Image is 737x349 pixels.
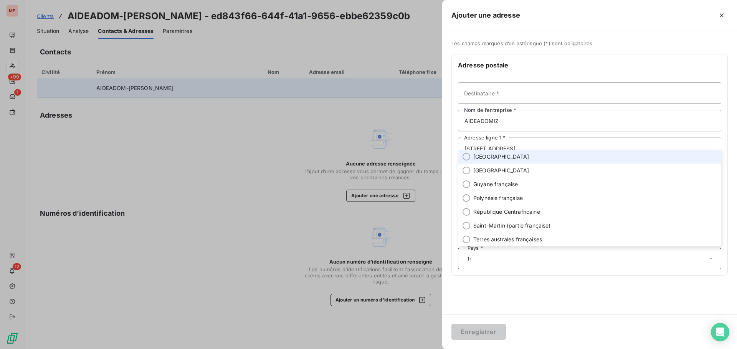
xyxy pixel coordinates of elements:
[473,153,529,161] span: [GEOGRAPHIC_DATA]
[451,324,506,340] button: Enregistrer
[451,40,728,46] span: Les champs marqués d’un astérisque (*) sont obligatoires.
[458,138,721,159] input: placeholder
[473,194,523,202] span: Polynésie française
[458,61,721,70] h6: Adresse postale
[458,110,721,131] input: placeholder
[473,167,529,174] span: [GEOGRAPHIC_DATA]
[711,323,729,341] div: Open Intercom Messenger
[473,208,540,216] span: République Centrafricaine
[473,236,542,243] span: Terres australes françaises
[473,222,551,229] span: Saint-Martin (partie française)
[473,180,518,188] span: Guyane française
[458,82,721,104] input: placeholder
[451,10,520,21] h5: Ajouter une adresse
